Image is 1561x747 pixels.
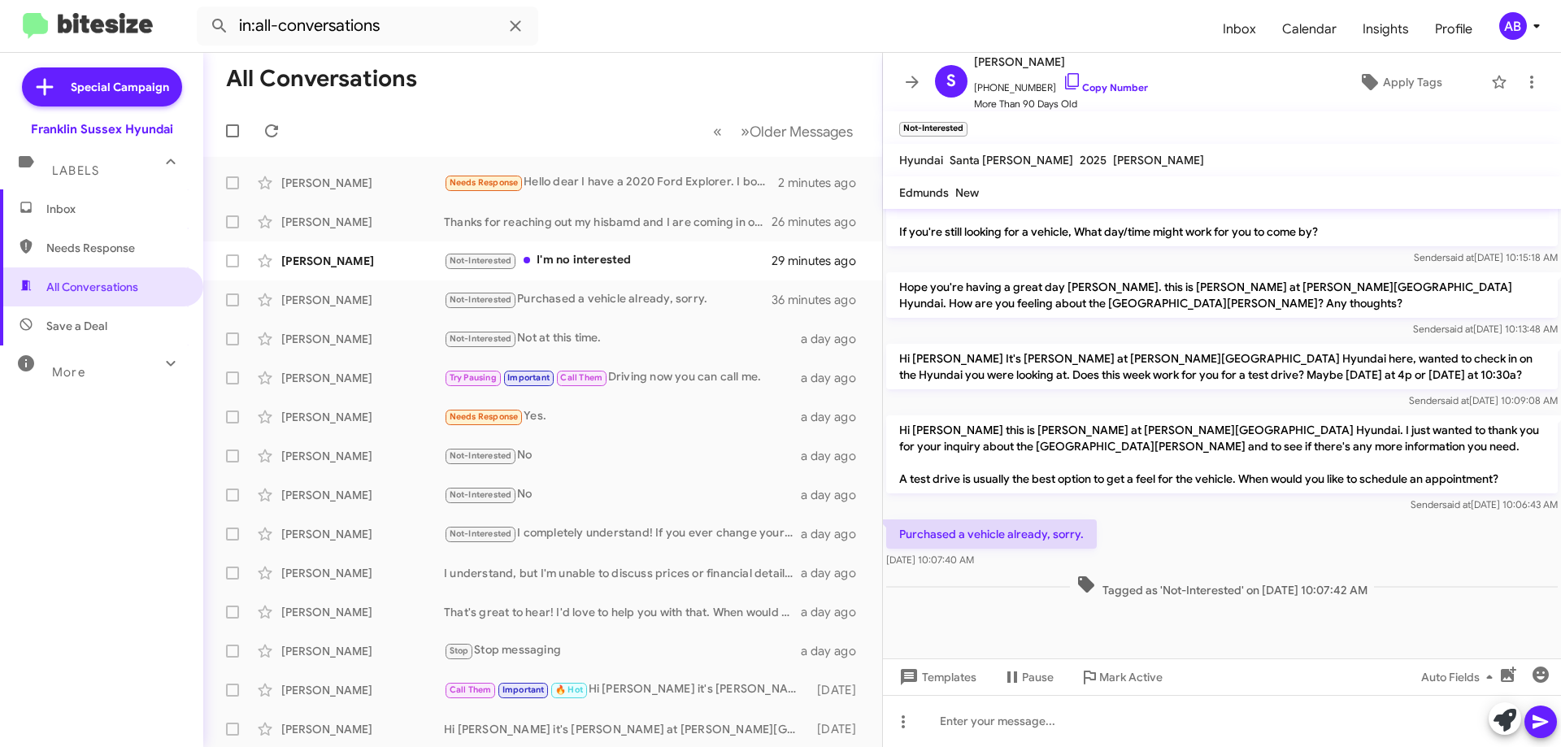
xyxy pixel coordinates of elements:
span: [DATE] 10:07:40 AM [886,554,974,566]
span: New [955,185,979,200]
span: All Conversations [46,279,138,295]
span: Templates [896,662,976,692]
div: [PERSON_NAME] [281,487,444,503]
p: Hi [PERSON_NAME] It's [PERSON_NAME] at [PERSON_NAME][GEOGRAPHIC_DATA] Hyundai here, wanted to che... [886,344,1558,389]
span: said at [1442,498,1471,510]
span: Stop [450,645,469,656]
div: [PERSON_NAME] [281,565,444,581]
span: Needs Response [46,240,185,256]
nav: Page navigation example [704,115,863,148]
div: Hi [PERSON_NAME] it's [PERSON_NAME] at [PERSON_NAME][GEOGRAPHIC_DATA] Hyundai. Slide into fall wi... [444,680,809,699]
span: Save a Deal [46,318,107,334]
div: a day ago [801,370,869,386]
span: Apply Tags [1383,67,1442,97]
span: Sender [DATE] 10:09:08 AM [1409,394,1558,406]
span: Needs Response [450,411,519,422]
p: Hi [PERSON_NAME] this is [PERSON_NAME] at [PERSON_NAME][GEOGRAPHIC_DATA] Hyundai. I just wanted t... [886,415,1558,493]
span: Auto Fields [1421,662,1499,692]
span: Pause [1022,662,1054,692]
span: More Than 90 Days Old [974,96,1148,112]
div: Hi [PERSON_NAME] it's [PERSON_NAME] at [PERSON_NAME][GEOGRAPHIC_DATA] Hyundai. Slide into fall wi... [444,721,809,737]
div: Not at this time. [444,329,801,348]
p: Purchased a vehicle already, sorry. [886,519,1097,549]
div: 29 minutes ago [772,253,869,269]
span: said at [1441,394,1469,406]
div: [PERSON_NAME] [281,721,444,737]
div: [PERSON_NAME] [281,643,444,659]
div: 36 minutes ago [772,292,869,308]
span: S [946,68,956,94]
div: Thanks for reaching out my hisbamd and I are coming in on thirsday to see [PERSON_NAME] [444,214,772,230]
span: Profile [1422,6,1485,53]
div: [PERSON_NAME] [281,604,444,620]
div: a day ago [801,643,869,659]
span: Not-Interested [450,528,512,539]
div: [PERSON_NAME] [281,292,444,308]
span: said at [1446,251,1474,263]
div: [DATE] [809,721,869,737]
span: Special Campaign [71,79,169,95]
div: [PERSON_NAME] [281,682,444,698]
div: a day ago [801,565,869,581]
div: 26 minutes ago [772,214,869,230]
span: Labels [52,163,99,178]
span: More [52,365,85,380]
span: Hyundai [899,153,943,167]
button: Next [731,115,863,148]
div: I understand, but I'm unable to discuss prices or financial details. However, we can assess your ... [444,565,801,581]
span: Call Them [560,372,602,383]
div: I'm no interested [444,251,772,270]
div: Purchased a vehicle already, sorry. [444,290,772,309]
span: Sender [DATE] 10:15:18 AM [1414,251,1558,263]
span: « [713,121,722,141]
span: 🔥 Hot [555,684,583,695]
div: Franklin Sussex Hyundai [31,121,173,137]
div: Yes. [444,407,801,426]
span: Santa [PERSON_NAME] [950,153,1073,167]
span: » [741,121,750,141]
span: Sender [DATE] 10:13:48 AM [1413,323,1558,335]
span: [PERSON_NAME] [1113,153,1204,167]
span: said at [1445,323,1473,335]
div: [PERSON_NAME] [281,526,444,542]
span: Mark Active [1099,662,1163,692]
button: Pause [989,662,1067,692]
span: Sender [DATE] 10:06:43 AM [1411,498,1558,510]
button: Mark Active [1067,662,1176,692]
div: a day ago [801,331,869,347]
span: Needs Response [450,177,519,188]
span: Tagged as 'Not-Interested' on [DATE] 10:07:42 AM [1070,575,1374,598]
span: Not-Interested [450,489,512,500]
span: Call Them [450,684,492,695]
span: Inbox [46,201,185,217]
div: [PERSON_NAME] [281,175,444,191]
div: 2 minutes ago [778,175,869,191]
div: Driving now you can call me. [444,368,801,387]
div: a day ago [801,448,869,464]
span: Try Pausing [450,372,497,383]
div: AB [1499,12,1527,40]
button: Previous [703,115,732,148]
a: Copy Number [1063,81,1148,93]
a: Inbox [1210,6,1269,53]
div: Hello dear I have a 2020 Ford Explorer. I bought it on installments. I have been paying for it fo... [444,173,778,192]
small: Not-Interested [899,122,967,137]
span: Important [507,372,550,383]
button: Auto Fields [1408,662,1512,692]
div: [PERSON_NAME] [281,370,444,386]
div: [PERSON_NAME] [281,253,444,269]
span: Not-Interested [450,333,512,344]
a: Calendar [1269,6,1350,53]
span: [PERSON_NAME] [974,52,1148,72]
span: [PHONE_NUMBER] [974,72,1148,96]
a: Insights [1350,6,1422,53]
div: No [444,485,801,504]
button: Apply Tags [1316,67,1483,97]
div: a day ago [801,409,869,425]
span: Edmunds [899,185,949,200]
button: AB [1485,12,1543,40]
h1: All Conversations [226,66,417,92]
